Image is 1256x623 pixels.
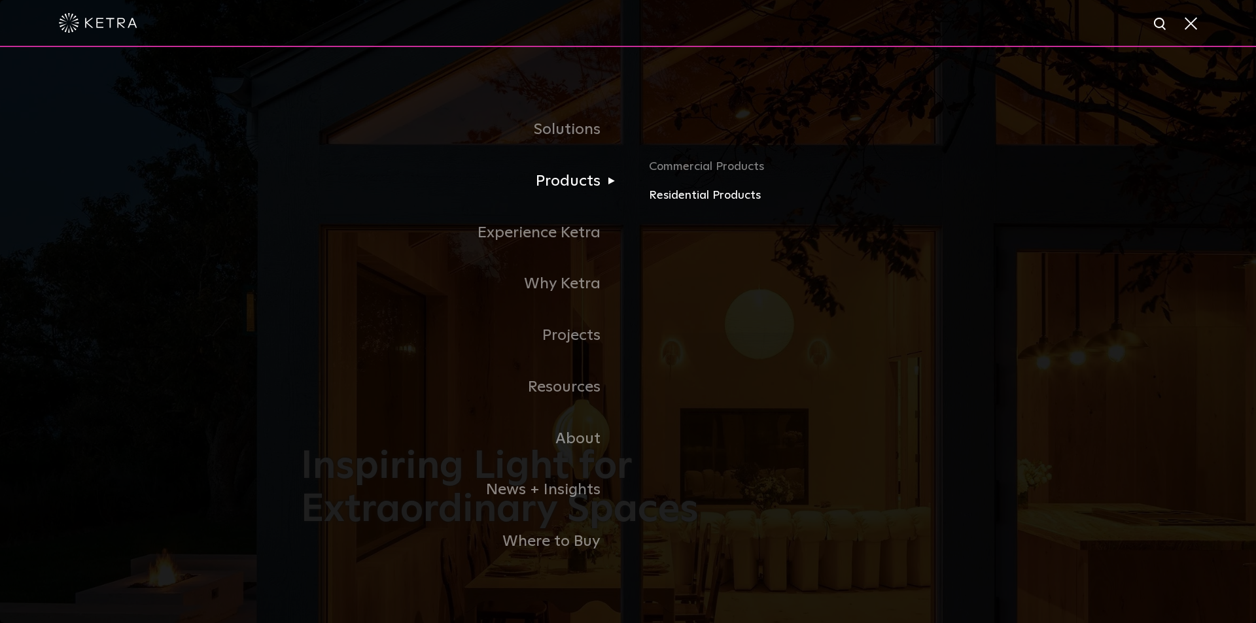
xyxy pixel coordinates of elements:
a: Commercial Products [649,158,955,186]
a: Where to Buy [301,516,628,567]
div: Navigation Menu [301,104,955,567]
a: Projects [301,310,628,362]
a: Solutions [301,104,628,156]
a: Experience Ketra [301,207,628,259]
img: search icon [1153,16,1169,33]
a: News + Insights [301,464,628,516]
a: Residential Products [649,186,955,205]
a: Why Ketra [301,258,628,310]
a: Products [301,156,628,207]
a: Resources [301,362,628,413]
a: About [301,413,628,465]
img: ketra-logo-2019-white [59,13,137,33]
